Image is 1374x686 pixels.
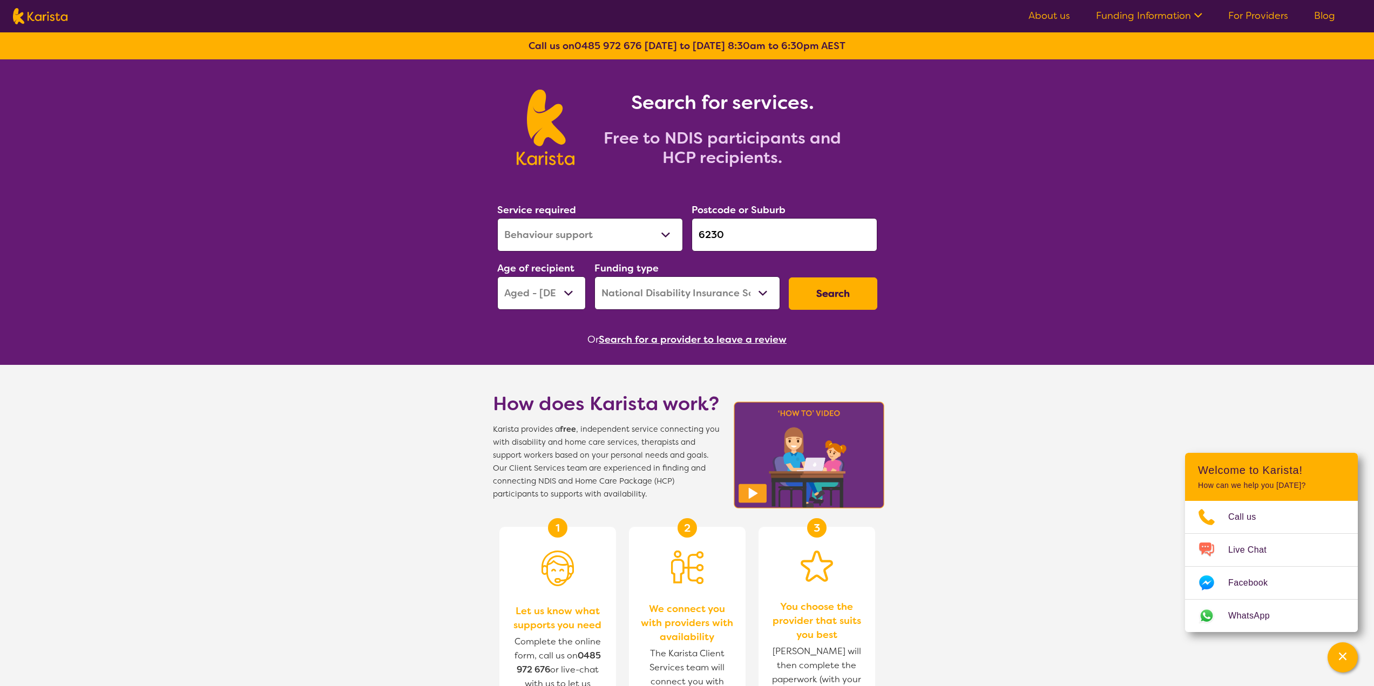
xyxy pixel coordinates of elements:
[801,551,833,582] img: Star icon
[1185,453,1358,632] div: Channel Menu
[807,518,827,538] div: 3
[493,391,720,417] h1: How does Karista work?
[1228,542,1280,558] span: Live Chat
[1198,464,1345,477] h2: Welcome to Karista!
[1228,509,1269,525] span: Call us
[574,39,642,52] a: 0485 972 676
[517,90,574,165] img: Karista logo
[1228,608,1283,624] span: WhatsApp
[529,39,845,52] b: Call us on [DATE] to [DATE] 8:30am to 6:30pm AEST
[1328,642,1358,673] button: Channel Menu
[769,600,864,642] span: You choose the provider that suits you best
[587,128,857,167] h2: Free to NDIS participants and HCP recipients.
[1096,9,1202,22] a: Funding Information
[587,331,599,348] span: Or
[1028,9,1070,22] a: About us
[1185,501,1358,632] ul: Choose channel
[789,277,877,310] button: Search
[13,8,67,24] img: Karista logo
[1314,9,1335,22] a: Blog
[678,518,697,538] div: 2
[497,262,574,275] label: Age of recipient
[640,602,735,644] span: We connect you with providers with availability
[510,604,605,632] span: Let us know what supports you need
[1228,575,1281,591] span: Facebook
[1185,600,1358,632] a: Web link opens in a new tab.
[594,262,659,275] label: Funding type
[1198,481,1345,490] p: How can we help you [DATE]?
[671,551,703,584] img: Person being matched to services icon
[1228,9,1288,22] a: For Providers
[587,90,857,116] h1: Search for services.
[692,218,877,252] input: Type
[542,551,574,586] img: Person with headset icon
[548,518,567,538] div: 1
[599,331,787,348] button: Search for a provider to leave a review
[560,424,576,434] b: free
[730,398,888,512] img: Karista video
[493,423,720,501] span: Karista provides a , independent service connecting you with disability and home care services, t...
[692,203,786,216] label: Postcode or Suburb
[497,203,576,216] label: Service required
